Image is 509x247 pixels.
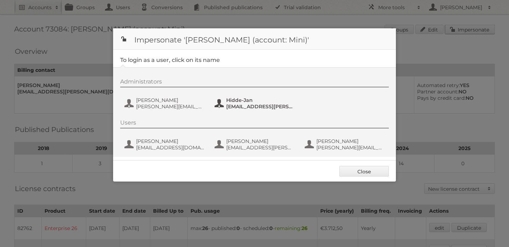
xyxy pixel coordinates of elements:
[136,138,205,144] span: [PERSON_NAME]
[124,137,207,151] button: [PERSON_NAME] [EMAIL_ADDRESS][DOMAIN_NAME]
[113,28,396,50] h1: Impersonate '[PERSON_NAME] (account: Mini)'
[214,96,297,110] button: Hidde-Jan [EMAIL_ADDRESS][PERSON_NAME][DOMAIN_NAME]
[124,96,207,110] button: [PERSON_NAME] [PERSON_NAME][EMAIL_ADDRESS][PERSON_NAME][DOMAIN_NAME]
[136,144,205,151] span: [EMAIL_ADDRESS][DOMAIN_NAME]
[136,103,205,110] span: [PERSON_NAME][EMAIL_ADDRESS][PERSON_NAME][DOMAIN_NAME]
[226,138,295,144] span: [PERSON_NAME]
[316,138,385,144] span: [PERSON_NAME]
[316,144,385,151] span: [PERSON_NAME][EMAIL_ADDRESS][PERSON_NAME][DOMAIN_NAME]
[120,119,389,128] div: Users
[304,137,387,151] button: [PERSON_NAME] [PERSON_NAME][EMAIL_ADDRESS][PERSON_NAME][DOMAIN_NAME]
[339,166,389,177] a: Close
[136,97,205,103] span: [PERSON_NAME]
[226,103,295,110] span: [EMAIL_ADDRESS][PERSON_NAME][DOMAIN_NAME]
[214,137,297,151] button: [PERSON_NAME] [EMAIL_ADDRESS][PERSON_NAME][DOMAIN_NAME]
[226,144,295,151] span: [EMAIL_ADDRESS][PERSON_NAME][DOMAIN_NAME]
[226,97,295,103] span: Hidde-Jan
[120,57,220,63] legend: To login as a user, click on its name
[120,78,389,87] div: Administrators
